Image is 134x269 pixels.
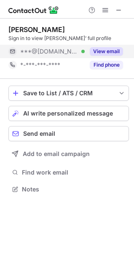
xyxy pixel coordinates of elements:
button: AI write personalized message [8,106,129,121]
span: Notes [22,186,126,193]
button: Find work email [8,167,129,178]
button: Reveal Button [90,47,123,56]
button: Add to email campaign [8,146,129,161]
span: Find work email [22,169,126,176]
button: Reveal Button [90,61,123,69]
img: ContactOut v5.3.10 [8,5,59,15]
span: ***@[DOMAIN_NAME] [20,48,78,55]
div: Save to List / ATS / CRM [23,90,114,97]
div: [PERSON_NAME] [8,25,65,34]
div: Sign in to view [PERSON_NAME]’ full profile [8,35,129,42]
button: Notes [8,183,129,195]
span: Add to email campaign [23,151,90,157]
button: Send email [8,126,129,141]
button: save-profile-one-click [8,86,129,101]
span: Send email [23,130,55,137]
span: AI write personalized message [23,110,113,117]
